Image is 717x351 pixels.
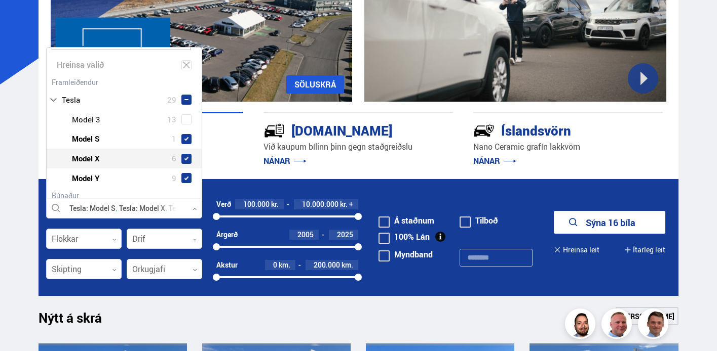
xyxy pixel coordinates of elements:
img: nhp88E3Fdnt1Opn2.png [567,310,597,340]
div: Árgerð [216,231,238,239]
a: SÖLUSKRÁ [286,75,344,94]
span: 10.000.000 [302,199,338,209]
span: 29 [167,93,176,107]
span: 1 [172,131,176,146]
div: [DOMAIN_NAME] [263,121,417,139]
img: -Svtn6bYgwAsiwNX.svg [473,120,495,141]
a: NÁNAR [263,155,307,166]
h1: Nýtt á skrá [39,310,120,331]
p: Nano Ceramic grafín lakkvörn [473,141,663,153]
span: 13 [167,112,176,127]
span: km. [279,261,290,269]
a: [PERSON_NAME] [616,307,678,325]
div: Hreinsa valið [47,55,202,75]
button: Sýna 16 bíla [554,211,665,234]
span: + [349,200,353,208]
span: Tesla [62,93,80,107]
img: tr5P-W3DuiFaO7aO.svg [263,120,285,141]
a: NÁNAR [473,155,516,166]
span: kr. [340,200,348,208]
p: Við kaupum bílinn þinn gegn staðgreiðslu [263,141,453,153]
span: 200.000 [314,260,340,270]
button: Opna LiveChat spjallviðmót [8,4,39,34]
img: FbJEzSuNWCJXmdc-.webp [639,310,670,340]
div: Íslandsvörn [473,121,627,139]
span: kr. [271,200,279,208]
label: Á staðnum [379,216,434,225]
span: 2005 [297,230,314,239]
label: 100% Lán [379,233,430,241]
label: Tilboð [460,216,498,225]
button: Hreinsa leit [554,238,599,261]
div: Verð [216,200,231,208]
img: siFngHWaQ9KaOqBr.png [603,310,633,340]
span: 6 [172,151,176,166]
span: 100.000 [243,199,270,209]
button: Ítarleg leit [624,238,665,261]
span: 2025 [337,230,353,239]
div: Akstur [216,261,238,269]
span: 0 [273,260,277,270]
span: km. [342,261,353,269]
label: Myndband [379,250,433,258]
span: 9 [172,171,176,186]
